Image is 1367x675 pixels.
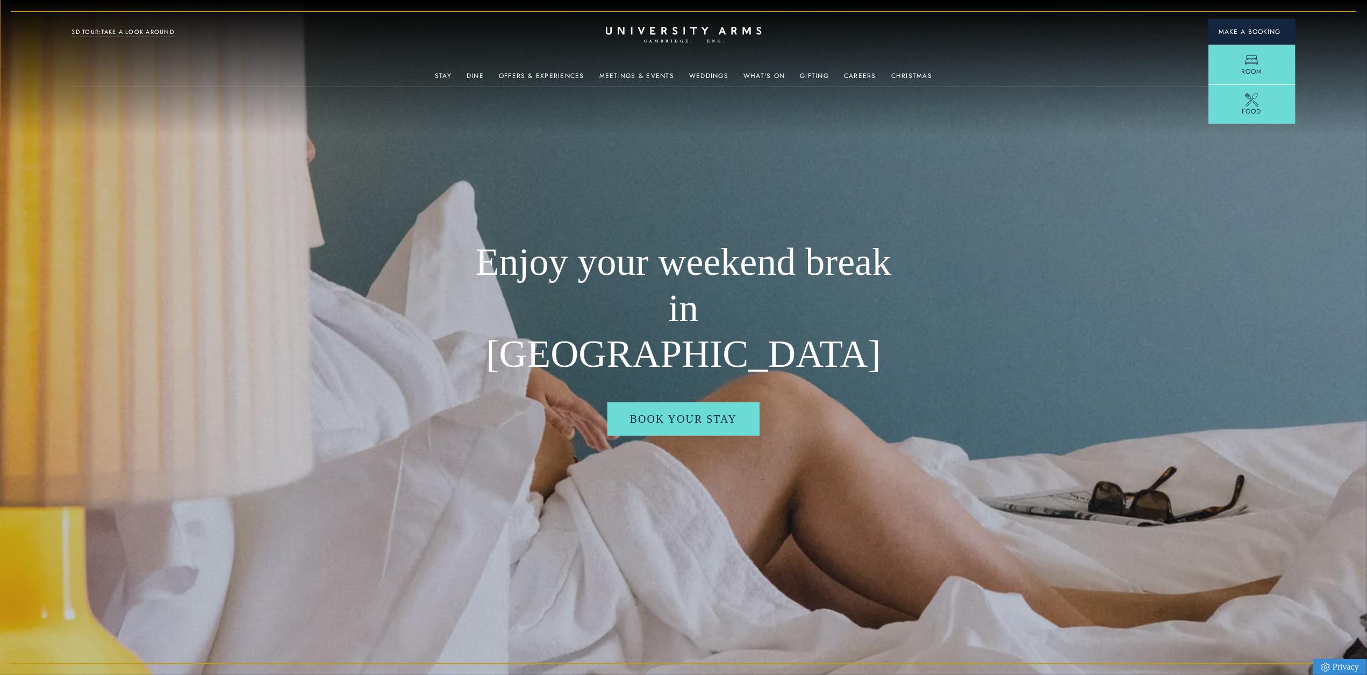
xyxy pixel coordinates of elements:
a: 3D TOUR:TAKE A LOOK AROUND [71,27,174,37]
h1: Enjoy your weekend break in [GEOGRAPHIC_DATA] [469,239,899,378]
a: Room [1208,45,1296,84]
button: Make a BookingArrow icon [1208,19,1296,45]
img: Arrow icon [1281,30,1285,34]
a: Careers [844,72,876,86]
a: Book your stay [607,402,760,436]
a: Dine [467,72,484,86]
a: Home [606,27,762,44]
a: Privacy [1313,659,1367,675]
a: Weddings [689,72,728,86]
span: Make a Booking [1219,27,1285,37]
img: Privacy [1321,663,1330,672]
span: Food [1242,106,1262,116]
a: What's On [743,72,785,86]
a: Food [1208,84,1296,124]
span: Room [1241,67,1262,76]
a: Offers & Experiences [499,72,584,86]
a: Stay [435,72,452,86]
a: Meetings & Events [599,72,674,86]
a: Gifting [800,72,829,86]
a: Christmas [891,72,932,86]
